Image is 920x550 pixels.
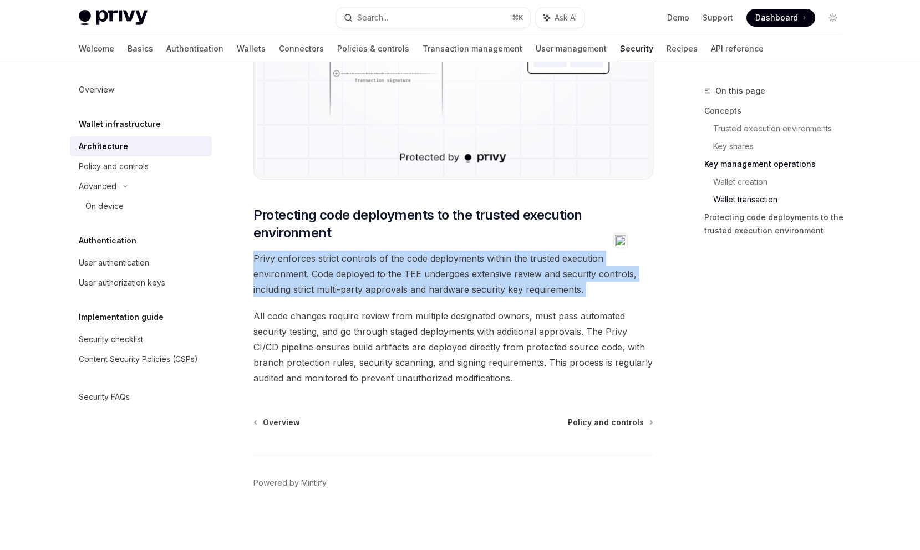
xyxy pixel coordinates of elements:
[667,35,698,62] a: Recipes
[85,200,124,213] div: On device
[79,83,114,96] div: Overview
[253,308,653,386] span: All code changes require review from multiple designated owners, must pass automated security tes...
[70,196,212,216] a: On device
[711,35,764,62] a: API reference
[79,390,130,404] div: Security FAQs
[79,140,128,153] div: Architecture
[70,329,212,349] a: Security checklist
[704,155,851,173] a: Key management operations
[536,8,584,28] button: Ask AI
[704,102,851,120] a: Concepts
[70,253,212,273] a: User authentication
[70,273,212,293] a: User authorization keys
[755,12,798,23] span: Dashboard
[79,180,116,193] div: Advanced
[79,160,149,173] div: Policy and controls
[703,12,733,23] a: Support
[70,156,212,176] a: Policy and controls
[713,137,851,155] a: Key shares
[70,80,212,100] a: Overview
[713,120,851,137] a: Trusted execution environments
[568,417,644,428] span: Policy and controls
[79,35,114,62] a: Welcome
[536,35,607,62] a: User management
[746,9,815,27] a: Dashboard
[166,35,223,62] a: Authentication
[620,35,653,62] a: Security
[279,35,324,62] a: Connectors
[336,8,530,28] button: Search...⌘K
[70,136,212,156] a: Architecture
[555,12,577,23] span: Ask AI
[667,12,689,23] a: Demo
[253,477,327,488] a: Powered by Mintlify
[79,310,164,324] h5: Implementation guide
[79,353,198,366] div: Content Security Policies (CSPs)
[253,206,653,242] span: Protecting code deployments to the trusted execution environment
[568,417,652,428] a: Policy and controls
[423,35,522,62] a: Transaction management
[79,10,148,26] img: light logo
[70,349,212,369] a: Content Security Policies (CSPs)
[704,208,851,240] a: Protecting code deployments to the trusted execution environment
[715,84,765,98] span: On this page
[79,118,161,131] h5: Wallet infrastructure
[79,256,149,269] div: User authentication
[713,191,851,208] a: Wallet transaction
[70,387,212,407] a: Security FAQs
[253,251,653,297] span: Privy enforces strict controls of the code deployments within the trusted execution environment. ...
[79,333,143,346] div: Security checklist
[128,35,153,62] a: Basics
[263,417,300,428] span: Overview
[512,13,523,22] span: ⌘ K
[713,173,851,191] a: Wallet creation
[79,234,136,247] h5: Authentication
[255,417,300,428] a: Overview
[79,276,165,289] div: User authorization keys
[824,9,842,27] button: Toggle dark mode
[337,35,409,62] a: Policies & controls
[237,35,266,62] a: Wallets
[357,11,388,24] div: Search...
